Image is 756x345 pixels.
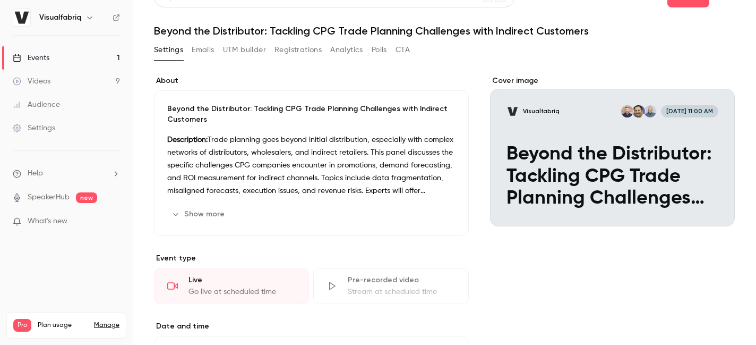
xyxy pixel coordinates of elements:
span: new [76,192,97,203]
button: Beyond the Distributor: Tackling CPG Trade Planning Challenges with Indirect CustomersVisualfabri... [705,197,726,218]
p: Beyond the Distributor: Tackling CPG Trade Planning Challenges with Indirect Customers [167,104,456,125]
span: Help [28,168,43,179]
section: Cover image [490,75,735,226]
button: Emails [192,41,214,58]
div: Live [188,275,296,285]
span: What's new [28,216,67,227]
button: Registrations [274,41,322,58]
h1: Beyond the Distributor: Tackling CPG Trade Planning Challenges with Indirect Customers [154,24,735,37]
a: SpeakerHub [28,192,70,203]
span: 9 [101,333,105,340]
div: Go live at scheduled time [188,287,296,297]
div: LiveGo live at scheduled time [154,268,309,304]
iframe: Noticeable Trigger [107,217,120,226]
span: Pro [13,319,31,332]
h6: Visualfabriq [39,12,81,23]
li: help-dropdown-opener [13,168,120,179]
p: Trade planning goes beyond initial distribution, especially with complex networks of distributors... [167,133,456,197]
button: UTM builder [223,41,266,58]
p: Event type [154,253,469,264]
label: Date and time [154,321,469,332]
div: Pre-recorded video [348,275,455,285]
label: Cover image [490,75,735,86]
strong: Description: [167,136,208,144]
button: CTA [396,41,410,58]
div: Pre-recorded videoStream at scheduled time [313,268,468,304]
div: Audience [13,99,60,110]
button: Polls [372,41,387,58]
p: / 150 [101,332,119,341]
a: Manage [94,321,119,330]
img: Visualfabriq [13,9,30,26]
label: About [154,75,469,86]
button: Settings [154,41,183,58]
div: Videos [13,76,50,87]
div: Stream at scheduled time [348,287,455,297]
div: Settings [13,123,55,133]
button: Show more [167,206,231,223]
div: Events [13,53,49,63]
button: Analytics [330,41,363,58]
p: Videos [13,332,33,341]
span: Plan usage [38,321,88,330]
